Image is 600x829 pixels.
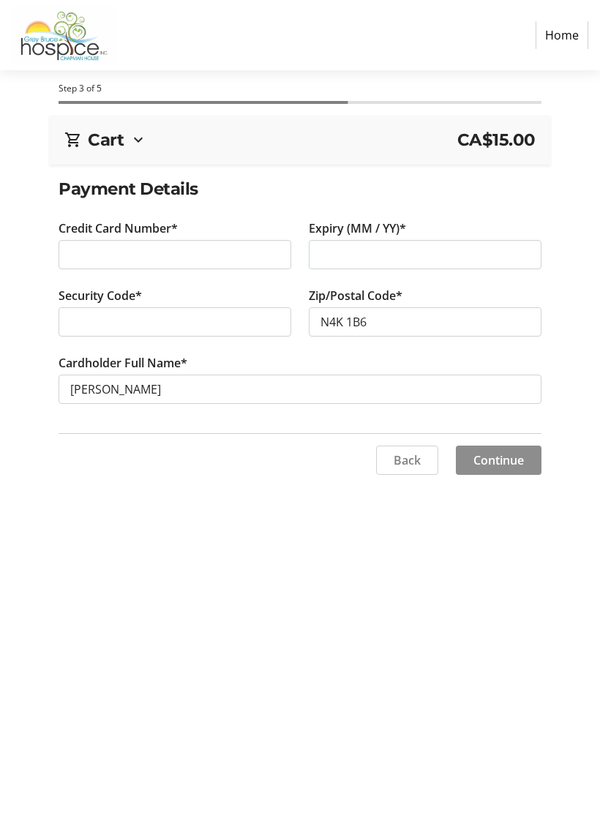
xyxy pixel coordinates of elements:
[70,246,280,263] iframe: Secure card number input frame
[59,287,142,304] label: Security Code*
[394,451,421,469] span: Back
[320,246,530,263] iframe: Secure expiration date input frame
[59,220,178,237] label: Credit Card Number*
[473,451,524,469] span: Continue
[59,82,541,95] div: Step 3 of 5
[12,6,116,64] img: Grey Bruce Hospice's Logo
[309,307,541,337] input: Zip/Postal Code
[88,127,124,152] h2: Cart
[457,127,536,152] span: CA$15.00
[456,446,541,475] button: Continue
[59,375,541,404] input: Card Holder Name
[536,21,588,49] a: Home
[70,313,280,331] iframe: Secure CVC input frame
[309,220,406,237] label: Expiry (MM / YY)*
[309,287,402,304] label: Zip/Postal Code*
[59,354,187,372] label: Cardholder Full Name*
[64,127,535,152] div: CartCA$15.00
[376,446,438,475] button: Back
[59,176,541,201] h2: Payment Details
